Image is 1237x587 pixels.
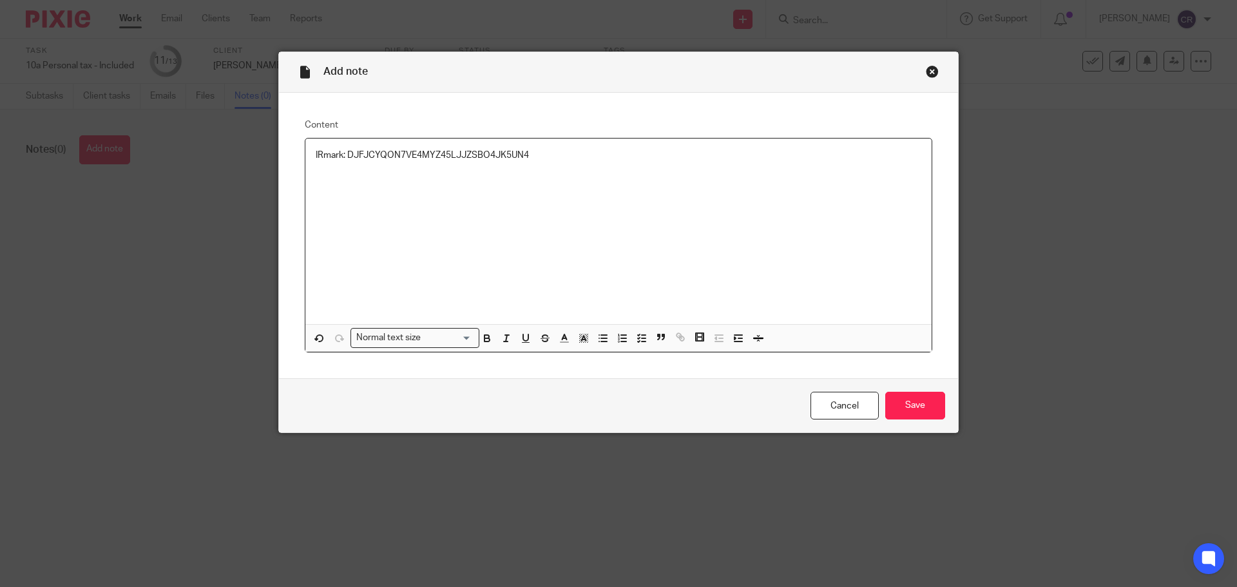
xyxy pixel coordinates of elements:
[305,119,932,131] label: Content
[350,328,479,348] div: Search for option
[316,149,921,162] p: IRmark: DJFJCYQON7VE4MYZ45LJJZSBO4JK5UN4
[926,65,939,78] div: Close this dialog window
[810,392,879,419] a: Cancel
[323,66,368,77] span: Add note
[425,331,472,345] input: Search for option
[354,331,424,345] span: Normal text size
[885,392,945,419] input: Save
